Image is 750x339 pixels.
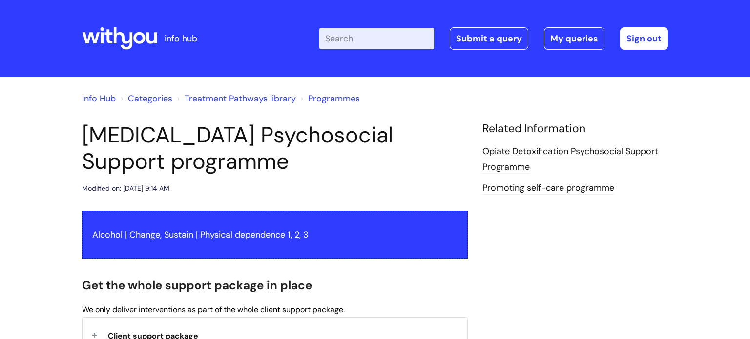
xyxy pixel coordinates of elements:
[319,28,434,49] input: Search
[82,211,468,259] div: Alcohol | Change, Sustain | Physical dependence 1, 2, 3
[82,278,312,293] span: Get the whole support package in place
[128,93,172,104] a: Categories
[308,93,360,104] a: Programmes
[82,122,468,175] h1: [MEDICAL_DATA] Psychosocial Support programme
[82,93,116,104] a: Info Hub
[482,145,658,174] a: Opiate Detoxification Psychosocial Support Programme
[319,27,668,50] div: | -
[298,91,360,106] li: Programmes
[82,304,345,315] span: We only deliver interventions as part of the whole client support package.
[482,122,668,136] h4: Related Information
[482,182,614,195] a: Promoting self-care programme
[620,27,668,50] a: Sign out
[165,31,197,46] p: info hub
[118,91,172,106] li: Solution home
[82,182,169,195] div: Modified on: [DATE] 9:14 AM
[450,27,528,50] a: Submit a query
[175,91,296,106] li: Treatment Pathways library
[185,93,296,104] a: Treatment Pathways library
[544,27,604,50] a: My queries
